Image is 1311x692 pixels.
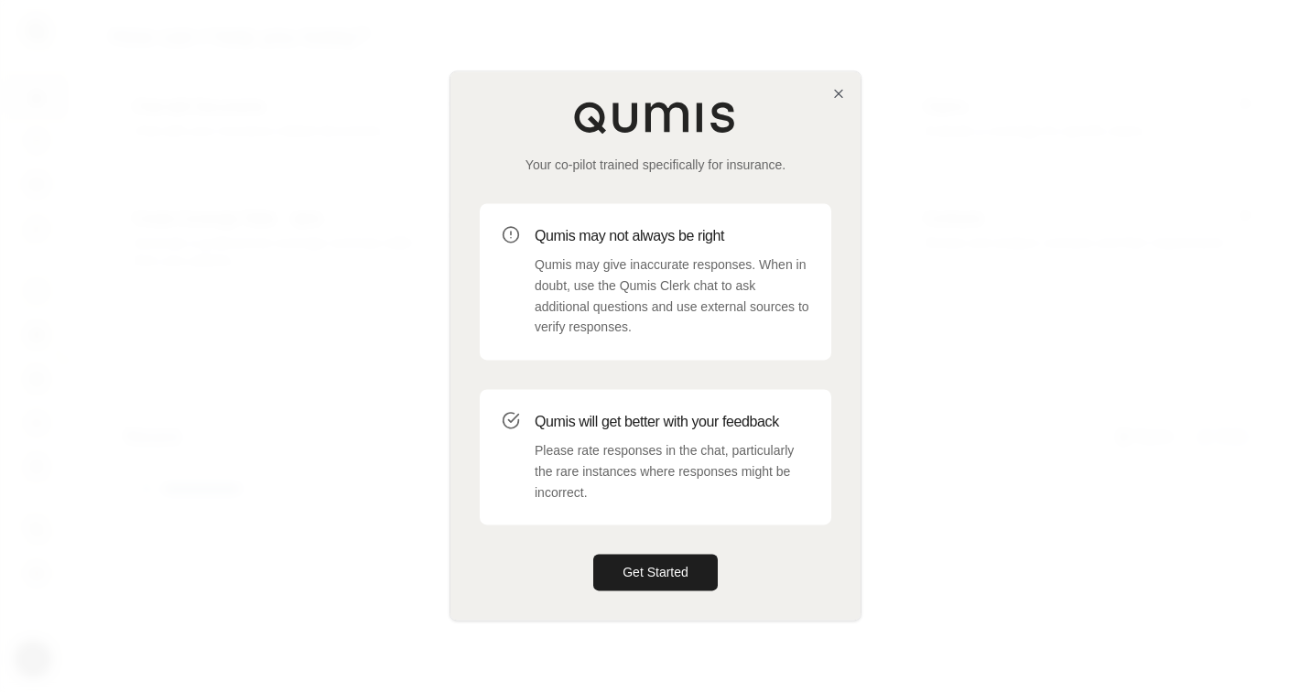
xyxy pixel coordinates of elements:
[593,555,718,591] button: Get Started
[535,440,809,503] p: Please rate responses in the chat, particularly the rare instances where responses might be incor...
[480,156,831,174] p: Your co-pilot trained specifically for insurance.
[535,254,809,338] p: Qumis may give inaccurate responses. When in doubt, use the Qumis Clerk chat to ask additional qu...
[535,225,809,247] h3: Qumis may not always be right
[535,411,809,433] h3: Qumis will get better with your feedback
[573,101,738,134] img: Qumis Logo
